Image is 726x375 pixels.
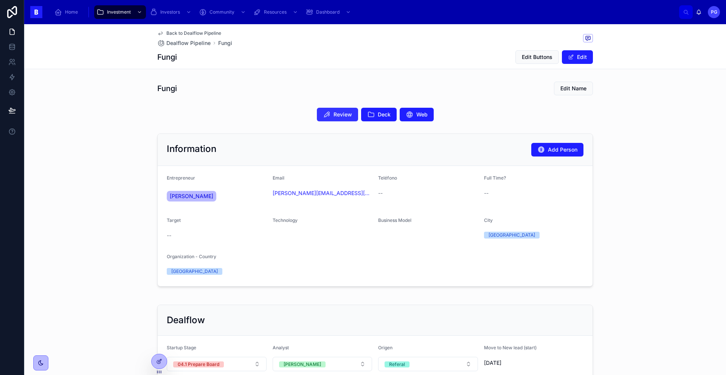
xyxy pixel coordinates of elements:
span: Entrepreneur [167,175,195,181]
span: Teléfono [378,175,397,181]
button: Select Button [167,357,267,371]
div: Referal [389,361,405,367]
a: Community [197,5,250,19]
span: PG [711,9,717,15]
span: Resources [264,9,287,15]
span: Business Model [378,217,411,223]
span: [PERSON_NAME] [170,192,213,200]
button: Select Button [378,357,478,371]
span: Organization - Country [167,254,216,259]
h2: Information [167,143,216,155]
div: 04.1 Prepare Board [178,361,219,367]
span: Deck [378,111,391,118]
button: Web [400,108,434,121]
a: Fungi [218,39,232,47]
span: Investors [160,9,180,15]
a: [PERSON_NAME] [167,191,216,201]
div: scrollable content [48,4,679,20]
span: Dashboard [316,9,340,15]
span: -- [378,189,383,197]
div: [GEOGRAPHIC_DATA] [171,268,218,275]
button: Unselect PEDRO [279,360,326,368]
span: Analyst [273,345,289,350]
button: Add Person [531,143,583,157]
span: Edit Name [560,85,586,92]
a: Home [52,5,83,19]
span: Back to Dealflow Pipeline [166,30,221,36]
button: Edit Name [554,82,593,95]
span: Dealflow Pipeline [166,39,211,47]
div: [GEOGRAPHIC_DATA] [489,232,535,239]
a: Back to Dealflow Pipeline [157,30,221,36]
span: Technology [273,217,298,223]
a: [PERSON_NAME][EMAIL_ADDRESS][DOMAIN_NAME] [273,189,372,197]
span: Startup Stage [167,345,196,350]
span: Review [334,111,352,118]
span: Add Person [548,146,577,153]
h1: Fungi [157,52,177,62]
h2: Dealflow [167,314,205,326]
a: Investment [94,5,146,19]
span: Web [416,111,428,118]
span: Origen [378,345,392,350]
span: Home [65,9,78,15]
button: Deck [361,108,397,121]
span: Full Time? [484,175,506,181]
button: Edit [562,50,593,64]
span: Investment [107,9,131,15]
a: Resources [251,5,302,19]
span: Community [209,9,234,15]
a: Dashboard [303,5,355,19]
div: [PERSON_NAME] [284,361,321,367]
span: Edit Buttons [522,53,552,61]
span: Move to New lead (start) [484,345,537,350]
a: Investors [147,5,195,19]
button: Review [317,108,358,121]
span: City [484,217,493,223]
span: -- [167,232,171,239]
button: Select Button [273,357,372,371]
button: Edit Buttons [515,50,559,64]
span: -- [484,189,489,197]
a: Dealflow Pipeline [157,39,211,47]
span: Email [273,175,284,181]
img: App logo [30,6,42,18]
span: [DATE] [484,359,584,367]
h1: Fungi [157,83,177,94]
span: Target [167,217,181,223]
